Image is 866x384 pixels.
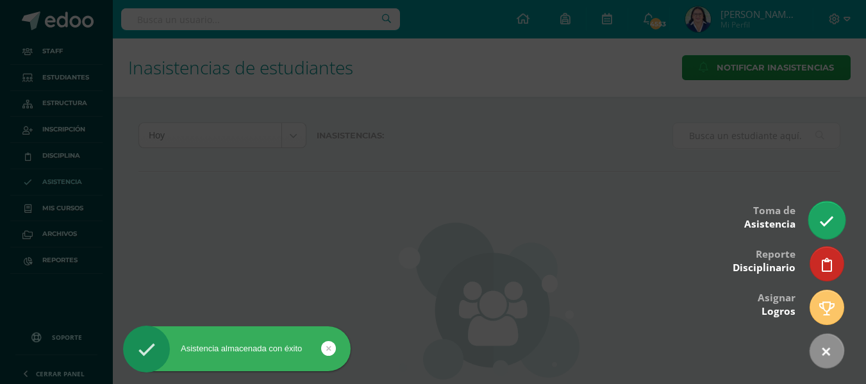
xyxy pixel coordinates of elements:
span: Asistencia [744,217,795,231]
div: Asistencia almacenada con éxito [123,343,351,355]
div: Toma de [744,196,795,237]
span: Disciplinario [733,261,795,274]
div: Reporte [733,239,795,281]
div: Asignar [758,283,795,324]
span: Logros [762,305,795,318]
